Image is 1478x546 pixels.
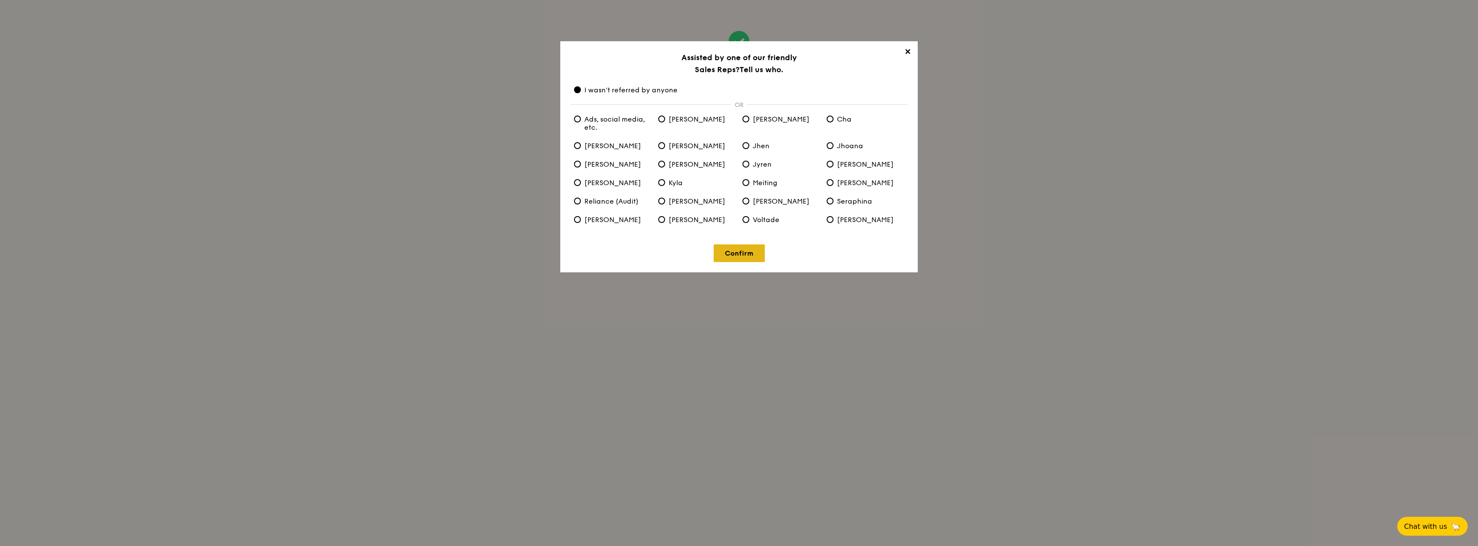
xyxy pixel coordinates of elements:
[658,197,725,205] span: [PERSON_NAME]
[655,160,739,168] label: Joyce
[731,101,747,109] p: OR
[827,115,852,123] span: Cha
[574,198,581,204] input: Reliance (Audit) Reliance (Audit)
[823,179,907,187] label: Pamela
[827,142,863,150] span: Jhoana
[739,216,823,224] label: Voltade
[827,179,834,186] input: Pamela [PERSON_NAME]
[658,115,725,123] span: [PERSON_NAME]
[742,179,777,187] span: Meiting
[571,197,655,205] label: Reliance (Audit)
[571,179,655,187] label: Kenn
[1397,517,1468,536] button: Chat with us🦙
[574,142,581,149] input: Eliza [PERSON_NAME]
[823,197,907,205] label: Seraphina
[827,161,834,168] input: Kathleen [PERSON_NAME]
[742,161,749,168] input: Jyren Jyren
[827,216,894,224] span: [PERSON_NAME]
[742,216,779,224] span: Voltade
[658,216,665,223] input: Ted Chan [PERSON_NAME]
[739,65,783,74] span: Tell us who.
[827,197,872,205] span: Seraphina
[827,179,894,187] span: [PERSON_NAME]
[739,197,823,205] label: Sandy
[658,198,665,204] input: Samantha [PERSON_NAME]
[1404,522,1447,531] span: Chat with us
[658,179,683,187] span: Kyla
[655,216,739,224] label: Ted Chan
[574,86,678,94] span: I wasn't referred by anyone
[574,161,581,168] input: Joshua [PERSON_NAME]
[658,142,665,149] input: Ghee Ting [PERSON_NAME]
[823,142,907,150] label: Jhoana
[571,216,655,224] label: Sophia
[658,216,725,224] span: [PERSON_NAME]
[901,47,913,59] span: ✕
[739,179,823,187] label: Meiting
[742,116,749,122] input: Andy [PERSON_NAME]
[574,216,581,223] input: Sophia [PERSON_NAME]
[739,160,823,168] label: Jyren
[823,115,907,123] label: Cha
[574,86,581,93] input: I wasn't referred by anyone I wasn't referred by anyone
[742,142,749,149] input: Jhen Jhen
[574,179,581,186] input: Kenn [PERSON_NAME]
[739,115,823,123] label: Andy
[742,115,809,123] span: [PERSON_NAME]
[827,142,834,149] input: Jhoana Jhoana
[742,198,749,204] input: Sandy [PERSON_NAME]
[655,197,739,205] label: Samantha
[714,244,765,262] a: Confirm
[571,86,907,94] label: I wasn't referred by anyone
[574,179,641,187] span: [PERSON_NAME]
[658,116,665,122] input: Alvin [PERSON_NAME]
[827,216,834,223] input: Zhe Yong [PERSON_NAME]
[658,179,665,186] input: Kyla Kyla
[823,216,907,224] label: Zhe Yong
[571,52,907,76] h3: Assisted by one of our friendly Sales Reps?
[742,216,749,223] input: Voltade Voltade
[827,160,894,168] span: [PERSON_NAME]
[823,160,907,168] label: Kathleen
[574,197,638,205] span: Reliance (Audit)
[658,160,725,168] span: [PERSON_NAME]
[574,116,581,122] input: Ads, social media, etc. Ads, social media, etc.
[742,197,809,205] span: [PERSON_NAME]
[574,142,641,150] span: [PERSON_NAME]
[574,115,651,131] span: Ads, social media, etc.
[827,198,834,204] input: Seraphina Seraphina
[655,179,739,187] label: Kyla
[571,160,655,168] label: Joshua
[574,216,641,224] span: [PERSON_NAME]
[571,142,655,150] label: Eliza
[739,142,823,150] label: Jhen
[655,115,739,123] label: Alvin
[571,115,655,131] label: Ads, social media, etc.
[827,116,834,122] input: Cha Cha
[574,160,641,168] span: [PERSON_NAME]
[742,142,770,150] span: Jhen
[655,142,739,150] label: Ghee Ting
[742,179,749,186] input: Meiting Meiting
[658,161,665,168] input: Joyce [PERSON_NAME]
[742,160,772,168] span: Jyren
[658,142,725,150] span: [PERSON_NAME]
[1451,522,1461,531] span: 🦙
